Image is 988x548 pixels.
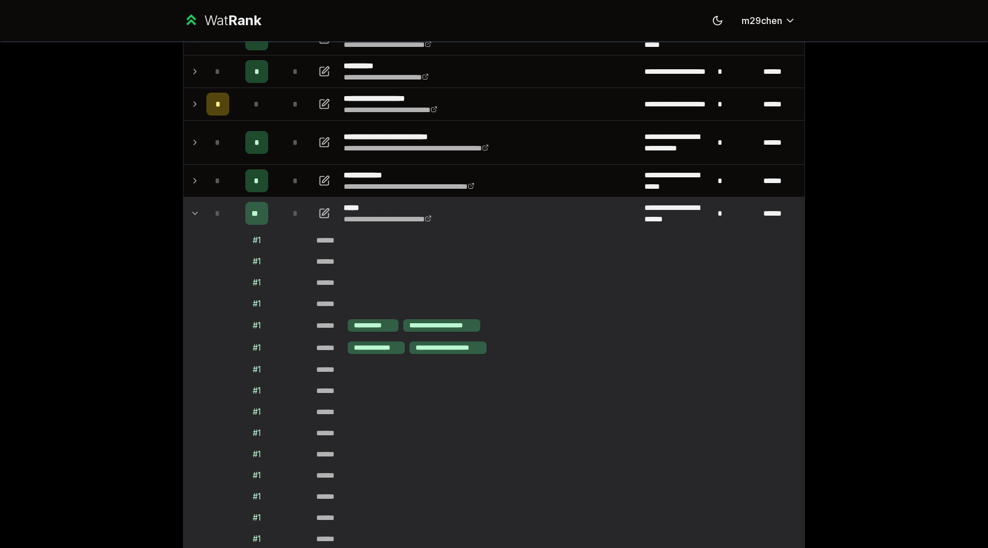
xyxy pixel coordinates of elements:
[253,277,261,288] div: # 1
[253,235,261,246] div: # 1
[253,256,261,267] div: # 1
[253,298,261,309] div: # 1
[253,533,261,545] div: # 1
[253,342,261,354] div: # 1
[742,14,782,27] span: m29chen
[253,470,261,481] div: # 1
[183,11,261,30] a: WatRank
[253,491,261,502] div: # 1
[253,406,261,418] div: # 1
[732,10,805,31] button: m29chen
[253,448,261,460] div: # 1
[253,427,261,439] div: # 1
[253,320,261,331] div: # 1
[253,512,261,523] div: # 1
[253,385,261,396] div: # 1
[253,364,261,375] div: # 1
[228,12,261,29] span: Rank
[204,11,261,30] div: Wat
